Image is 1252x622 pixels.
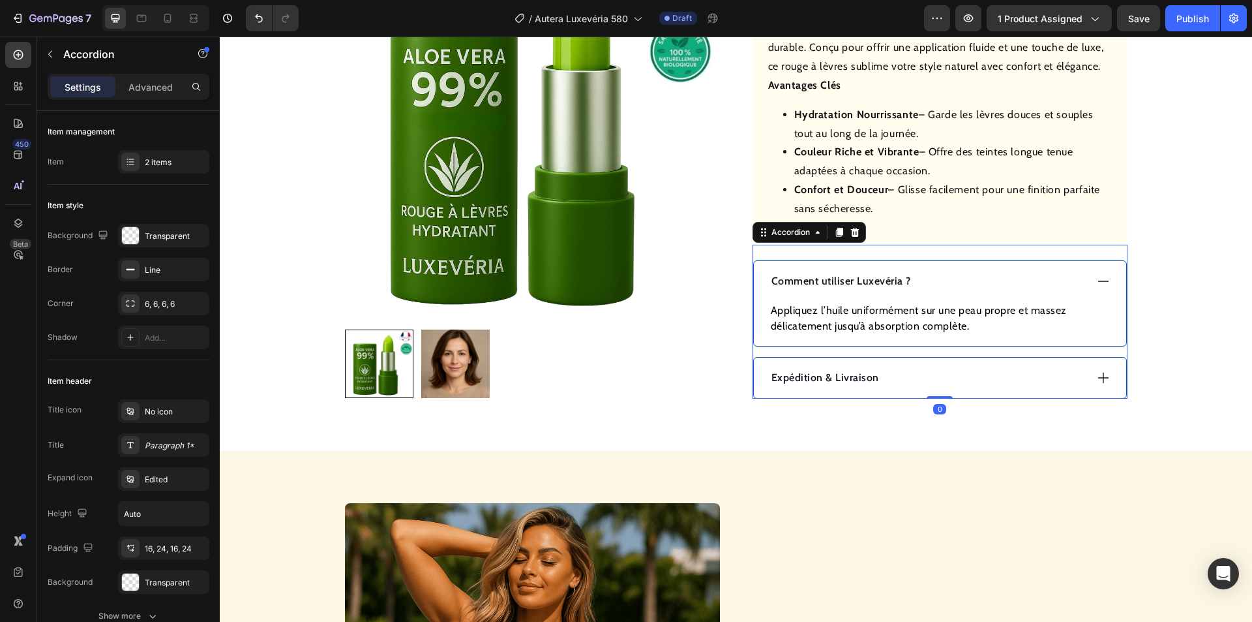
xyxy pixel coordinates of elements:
p: Expédition & Livraison [552,334,659,349]
div: Beta [10,239,31,249]
div: Transparent [145,577,206,589]
div: Height [48,505,90,523]
div: Background [48,227,111,245]
p: Appliquez l’huile uniformément sur une peau propre et massez délicatement jusqu’à absorption comp... [551,266,889,298]
div: Line [145,264,206,276]
li: – Offre des teintes longue tenue adaptées à chaque occasion. [574,106,892,144]
div: No icon [145,406,206,418]
div: Add... [145,332,206,344]
button: 7 [5,5,97,31]
div: 6, 6, 6, 6 [145,298,206,310]
div: Item management [48,126,115,138]
li: – Garde les lèvres douces et souples tout au long de la journée. [574,69,892,107]
div: Border [48,264,73,275]
div: Expand icon [48,472,93,484]
span: 1 product assigned [998,12,1082,25]
strong: Hydratation Nourrissante [574,72,699,84]
input: Auto [119,502,209,525]
li: – Glisse facilement pour une finition parfaite sans sécheresse. [574,144,892,182]
div: Edited [145,474,206,486]
span: Draft [672,12,692,24]
div: Background [48,576,93,588]
div: Transparent [145,230,206,242]
div: 0 [713,367,726,378]
p: Settings [65,80,101,94]
iframe: Design area [220,37,1252,622]
strong: Confort et Douceur [574,147,669,159]
div: Undo/Redo [246,5,299,31]
div: Item style [48,200,83,211]
div: Title [48,439,64,451]
div: 16, 24, 16, 24 [145,543,206,555]
span: / [529,12,532,25]
strong: Avantages Clés [548,42,621,55]
button: Save [1117,5,1160,31]
div: Accordion [549,190,593,202]
span: Autera Luxevéria 580 [535,12,628,25]
button: Publish [1165,5,1220,31]
div: Corner [48,298,74,309]
div: 2 items [145,157,206,168]
div: Shadow [48,332,78,343]
p: Accordion [63,46,174,62]
span: Save [1128,13,1150,24]
p: Advanced [128,80,173,94]
p: 7 [85,10,91,26]
div: Item [48,156,64,168]
div: Padding [48,540,96,557]
strong: Couleur Riche et Vibrante [574,109,700,121]
div: Paragraph 1* [145,440,206,452]
p: Comment utiliser Luxevéria ? [552,237,691,253]
button: 1 product assigned [987,5,1112,31]
div: Item header [48,375,92,387]
div: Publish [1176,12,1209,25]
div: 450 [12,139,31,149]
div: Title icon [48,404,82,416]
div: Open Intercom Messenger [1208,558,1239,589]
